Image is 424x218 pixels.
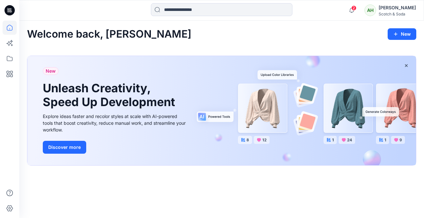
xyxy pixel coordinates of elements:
[27,28,191,40] h2: Welcome back, [PERSON_NAME]
[364,5,376,16] div: AH
[351,5,356,11] span: 2
[43,81,178,109] h1: Unleash Creativity, Speed Up Development
[43,113,188,133] div: Explore ideas faster and recolor styles at scale with AI-powered tools that boost creativity, red...
[379,4,416,12] div: [PERSON_NAME]
[379,12,416,16] div: Scotch & Soda
[388,28,416,40] button: New
[46,67,56,75] span: New
[43,141,188,154] a: Discover more
[43,141,86,154] button: Discover more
